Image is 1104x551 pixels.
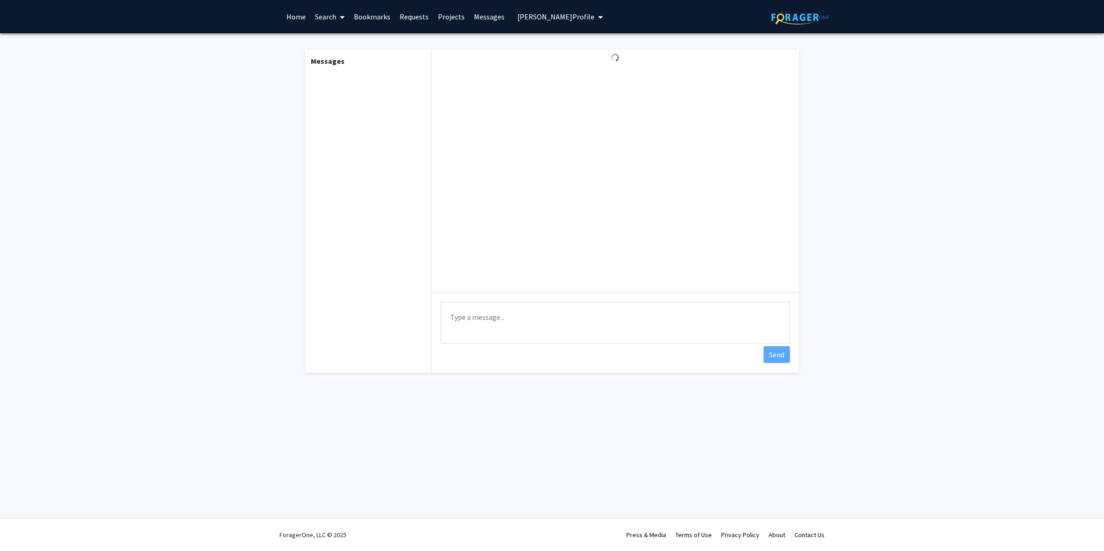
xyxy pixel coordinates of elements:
a: Bookmarks [349,0,395,33]
a: Terms of Use [675,531,712,539]
div: ForagerOne, LLC © 2025 [279,519,346,551]
span: [PERSON_NAME] Profile [517,12,594,21]
b: Messages [311,56,345,66]
a: Press & Media [626,531,666,539]
a: Contact Us [795,531,825,539]
a: Requests [395,0,433,33]
a: Search [310,0,349,33]
a: About [769,531,785,539]
button: Send [764,346,790,363]
img: Loading [607,49,623,66]
a: Home [282,0,310,33]
textarea: Message [441,302,790,343]
img: ForagerOne Logo [771,10,829,24]
a: Projects [433,0,469,33]
a: Messages [469,0,509,33]
a: Privacy Policy [721,531,759,539]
